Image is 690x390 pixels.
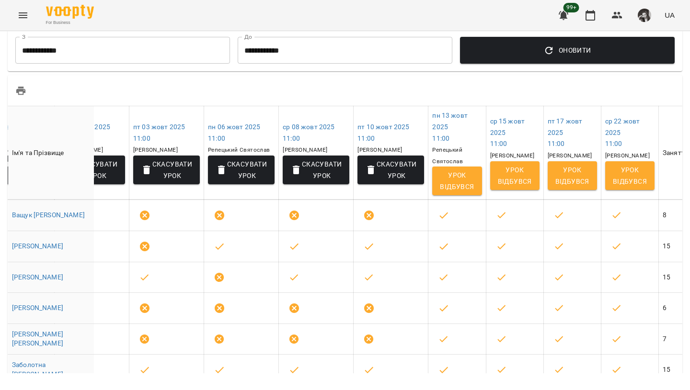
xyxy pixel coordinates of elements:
span: Скасувати Урок [216,158,267,181]
span: [PERSON_NAME] [605,152,650,159]
span: Урок відбувся [555,164,589,187]
a: пн 13 жовт 202511:00 [432,111,467,142]
button: UA [661,6,678,24]
a: [PERSON_NAME] [12,242,63,250]
span: Скасувати Урок [290,158,342,181]
div: Заняття [663,147,689,159]
span: 99+ [563,3,579,12]
div: Sort [663,147,689,159]
span: Урок відбувся [613,164,647,187]
span: Скасувати Урок [365,158,416,181]
span: [PERSON_NAME] [133,146,178,153]
a: ср 15 жовт 202511:00 [490,117,525,147]
span: Репецький Святослав [208,146,270,153]
a: пн 06 жовт 202511:00 [208,123,260,142]
a: [PERSON_NAME] [PERSON_NAME] [12,330,63,347]
span: UA [665,10,675,20]
a: Ващук [PERSON_NAME] [12,211,85,219]
button: Друк [10,79,33,102]
a: ср 08 жовт 202511:00 [283,123,334,142]
div: Ім'я та Прізвище [12,147,90,159]
img: 0dd478c4912f2f2e7b05d6c829fd2aac.png [638,9,651,22]
span: Репецький Святослав [432,146,463,165]
span: Урок відбувся [440,169,474,192]
span: Оновити [468,45,667,56]
button: Menu [11,4,34,27]
a: ср 22 жовт 202511:00 [605,117,640,147]
span: For Business [46,20,94,26]
button: Скасувати Урок [357,156,424,184]
button: Урок відбувся [490,161,540,190]
button: Урок відбувся [432,167,482,195]
a: [PERSON_NAME] [12,304,63,312]
button: Урок відбувся [548,161,597,190]
a: Заболотна [PERSON_NAME] [12,361,63,378]
span: [PERSON_NAME] [490,152,535,159]
a: пт 17 жовт 202511:00 [548,117,582,147]
span: [PERSON_NAME] [357,146,402,153]
span: [PERSON_NAME] [548,152,592,159]
span: Скасувати Урок [141,158,192,181]
span: Урок відбувся [498,164,532,187]
button: Скасувати Урок [208,156,275,184]
button: Оновити [460,37,675,64]
button: Урок відбувся [605,161,655,190]
a: [PERSON_NAME] [12,273,63,281]
img: Voopty Logo [46,5,94,19]
a: пт 03 жовт 202511:00 [133,123,185,142]
span: [PERSON_NAME] [283,146,327,153]
button: Скасувати Урок [283,156,349,184]
a: пт 10 жовт 202511:00 [357,123,409,142]
button: Скасувати Урок [133,156,200,184]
